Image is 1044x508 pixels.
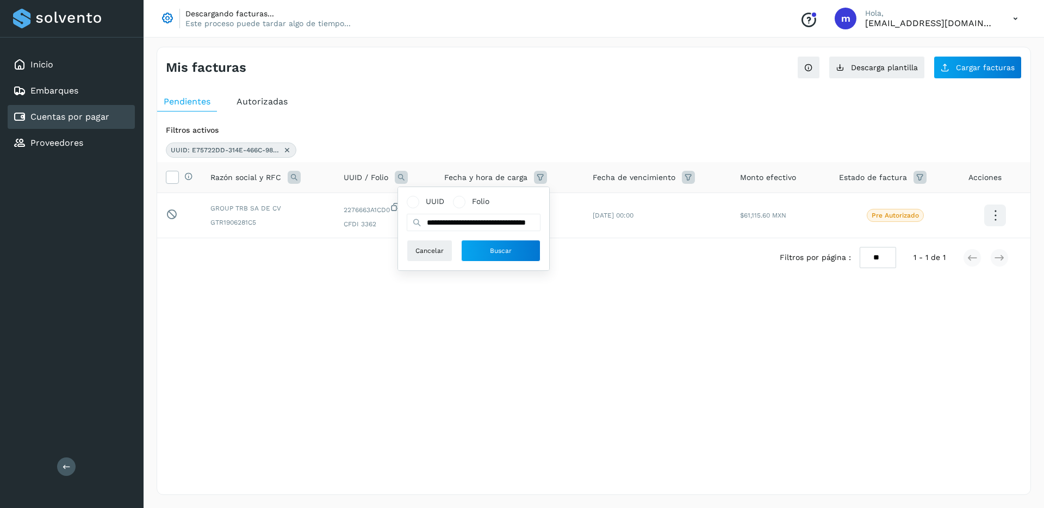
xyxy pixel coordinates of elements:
[166,60,246,76] h4: Mis facturas
[344,172,388,183] span: UUID / Folio
[839,172,907,183] span: Estado de factura
[593,172,675,183] span: Fecha de vencimiento
[8,105,135,129] div: Cuentas por pagar
[210,218,326,227] span: GTR1906281C5
[872,212,919,219] p: Pre Autorizado
[164,96,210,107] span: Pendientes
[171,145,279,155] span: UUID: E75722DD-314E-466C-98E2-2276663A1CD0
[851,64,918,71] span: Descarga plantilla
[30,85,78,96] a: Embarques
[185,9,351,18] p: Descargando facturas...
[8,79,135,103] div: Embarques
[166,143,296,158] div: UUID: E75722DD-314E-466C-98E2-2276663A1CD0
[8,131,135,155] div: Proveedores
[166,125,1022,136] div: Filtros activos
[829,56,925,79] button: Descarga plantilla
[913,252,946,263] span: 1 - 1 de 1
[210,203,326,213] span: GROUP TRB SA DE CV
[344,202,427,215] span: 2276663A1CD0
[237,96,288,107] span: Autorizadas
[30,111,109,122] a: Cuentas por pagar
[740,212,786,219] span: $61,115.60 MXN
[185,18,351,28] p: Este proceso puede tardar algo de tiempo...
[444,172,527,183] span: Fecha y hora de carga
[865,18,996,28] p: mercedes@solvento.mx
[865,9,996,18] p: Hola,
[968,172,1002,183] span: Acciones
[740,172,796,183] span: Monto efectivo
[30,59,53,70] a: Inicio
[344,219,427,229] span: CFDI 3362
[956,64,1015,71] span: Cargar facturas
[210,172,281,183] span: Razón social y RFC
[934,56,1022,79] button: Cargar facturas
[593,212,633,219] span: [DATE] 00:00
[780,252,851,263] span: Filtros por página :
[8,53,135,77] div: Inicio
[30,138,83,148] a: Proveedores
